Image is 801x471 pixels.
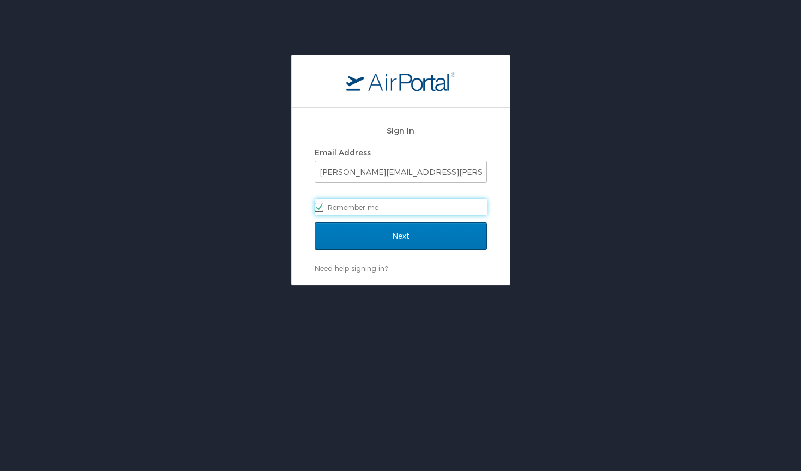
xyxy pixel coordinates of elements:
[315,148,371,157] label: Email Address
[315,124,487,137] h2: Sign In
[346,71,455,91] img: logo
[315,264,388,273] a: Need help signing in?
[315,199,487,215] label: Remember me
[315,222,487,250] input: Next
